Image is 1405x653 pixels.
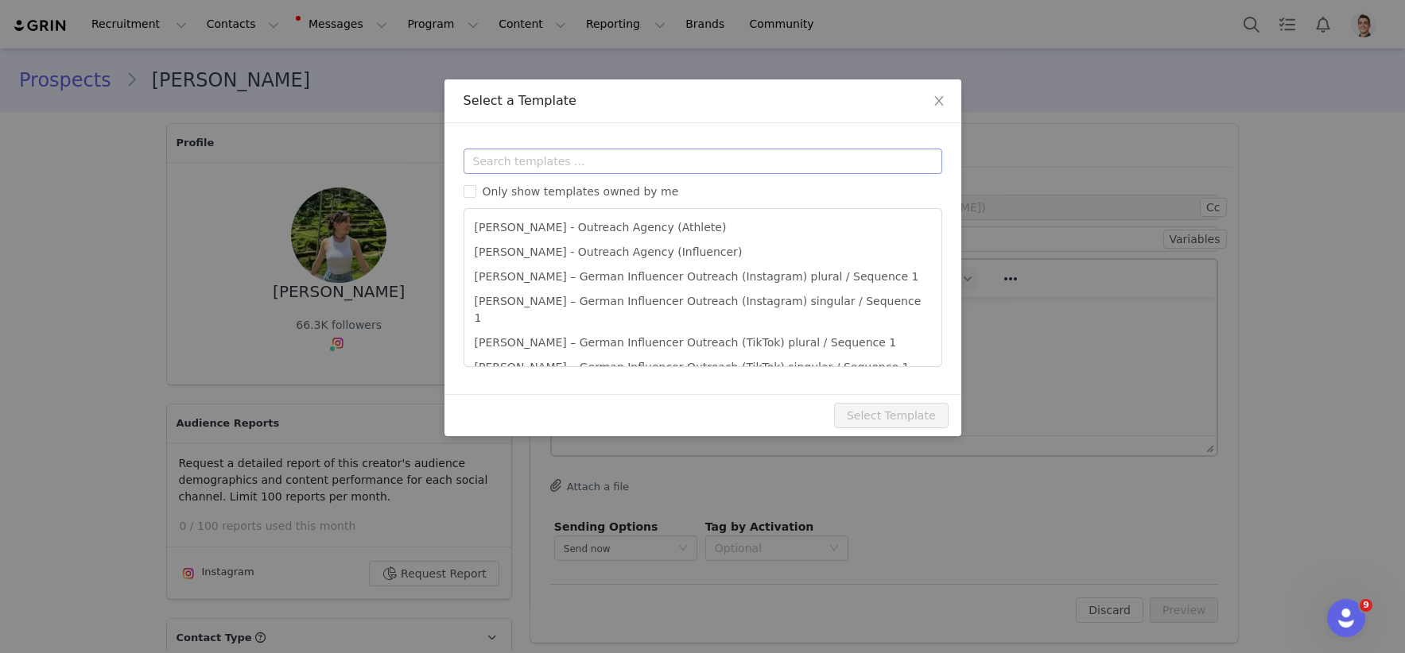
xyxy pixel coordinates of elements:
button: Select Template [834,403,949,428]
div: Select a Template [464,92,942,110]
li: [PERSON_NAME] – German Influencer Outreach (Instagram) singular / Sequence 1 [471,289,935,330]
i: icon: close [933,95,945,107]
input: Search templates ... [464,149,942,174]
body: Rich Text Area. Press ALT-0 for help. [13,13,653,30]
button: Close [917,79,961,124]
li: [PERSON_NAME] - Outreach Agency (Influencer) [471,240,935,265]
iframe: Intercom live chat [1327,599,1365,637]
li: [PERSON_NAME] – German Influencer Outreach (TikTok) singular / Sequence 1 [471,355,935,380]
span: Only show templates owned by me [476,185,685,198]
li: [PERSON_NAME] – German Influencer Outreach (TikTok) plural / Sequence 1 [471,330,935,355]
li: [PERSON_NAME] – German Influencer Outreach (Instagram) plural / Sequence 1 [471,265,935,289]
span: 9 [1360,599,1372,612]
li: [PERSON_NAME] - Outreach Agency (Athlete) [471,215,935,240]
